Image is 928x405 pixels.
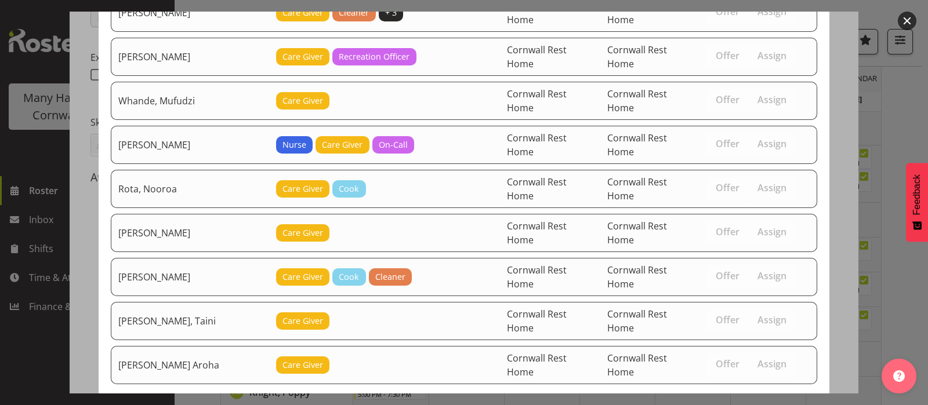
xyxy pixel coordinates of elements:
span: Assign [757,270,786,282]
span: Offer [716,314,739,326]
span: Care Giver [282,315,323,327]
span: Offer [716,6,739,17]
span: Care Giver [282,271,323,283]
span: Feedback [912,174,922,215]
span: Cook [339,271,359,283]
span: Cornwall Rest Home [607,176,667,202]
span: Offer [716,358,739,370]
td: [PERSON_NAME], Taini [111,302,269,340]
span: Assign [757,138,786,149]
span: Care Giver [282,227,323,239]
span: Nurse [282,138,306,151]
img: help-xxl-2.png [893,370,905,382]
span: Care Giver [322,138,362,151]
span: Cornwall Rest Home [507,176,567,202]
span: On-Call [379,138,408,151]
span: Cornwall Rest Home [607,220,667,246]
span: Cornwall Rest Home [607,43,667,70]
span: Assign [757,358,786,370]
span: Cornwall Rest Home [607,132,667,158]
span: Cornwall Rest Home [507,43,567,70]
td: [PERSON_NAME] [111,126,269,164]
span: Cornwall Rest Home [607,87,667,114]
span: Cook [339,183,359,195]
span: Assign [757,314,786,326]
span: Care Giver [282,183,323,195]
span: Cornwall Rest Home [507,87,567,114]
span: Offer [716,138,739,149]
span: Cleaner [375,271,405,283]
button: Feedback - Show survey [906,163,928,242]
span: Assign [757,94,786,105]
span: Cornwall Rest Home [507,132,567,158]
td: [PERSON_NAME] Aroha [111,346,269,384]
span: Cornwall Rest Home [507,264,567,290]
span: Recreation Officer [339,50,409,63]
span: Assign [757,6,786,17]
span: Offer [716,50,739,61]
span: Offer [716,226,739,238]
td: Whande, Mufudzi [111,82,269,120]
span: + 3 [385,6,397,19]
span: Cornwall Rest Home [607,352,667,378]
span: Offer [716,182,739,194]
span: Cornwall Rest Home [507,308,567,334]
span: Care Giver [282,50,323,63]
span: Cornwall Rest Home [507,352,567,378]
span: Care Giver [282,6,323,19]
td: [PERSON_NAME] [111,258,269,296]
span: Offer [716,94,739,105]
span: Cleaner [339,6,369,19]
span: Assign [757,226,786,238]
span: Offer [716,270,739,282]
td: [PERSON_NAME] [111,214,269,252]
span: Care Giver [282,359,323,371]
span: Assign [757,50,786,61]
span: Assign [757,182,786,194]
td: Rota, Nooroa [111,170,269,208]
td: [PERSON_NAME] [111,38,269,76]
span: Care Giver [282,94,323,107]
span: Cornwall Rest Home [607,308,667,334]
span: Cornwall Rest Home [607,264,667,290]
span: Cornwall Rest Home [507,220,567,246]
